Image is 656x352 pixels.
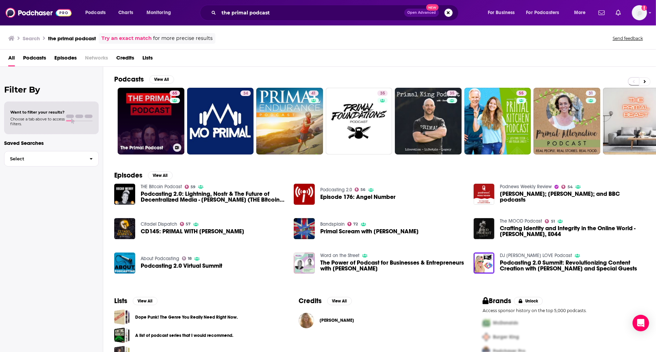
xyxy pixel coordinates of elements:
[187,88,254,154] a: 34
[474,253,495,274] a: Podcasting 2.0 Summit: Revolutionizing Content Creation with Adam Curry and Special Guests
[568,185,573,189] span: 54
[632,5,647,20] span: Logged in as Ashley_Beenen
[320,318,354,323] a: Elle Russ
[642,5,647,11] svg: Add a profile image
[632,5,647,20] button: Show profile menu
[569,7,594,18] button: open menu
[114,75,174,84] a: PodcastsView All
[294,218,315,239] img: Primal Scream with Chris Ryan
[488,8,515,18] span: For Business
[500,225,645,237] span: Crafting Identity and Integrity in the Online World - [PERSON_NAME], E044
[474,184,495,205] a: Todd Cochrane; Mike Kadin; and BBC podcasts
[500,260,645,271] span: Podcasting 2.0 Summit: Revolutionizing Content Creation with [PERSON_NAME] and Special Guests
[545,219,555,223] a: 51
[114,297,158,305] a: ListsView All
[191,185,195,189] span: 59
[299,297,322,305] h2: Credits
[4,140,99,146] p: Saved Searches
[574,8,586,18] span: More
[114,297,127,305] h2: Lists
[450,90,454,97] span: 35
[141,256,179,262] a: About Podcasting
[309,90,319,96] a: 41
[243,90,248,97] span: 34
[10,110,65,115] span: Want to filter your results?
[633,315,649,331] div: Open Intercom Messenger
[182,256,192,260] a: 18
[589,90,593,97] span: 31
[596,7,607,19] a: Show notifications dropdown
[141,263,222,269] span: Podcasting 2.0 Virtual Summit
[142,7,180,18] button: open menu
[426,4,439,11] span: New
[114,184,135,205] a: Podcasting 2.0: Lightning, Nostr & The Future of Decentralized Media - OSCAR MERRY (THE Bitcoin P...
[320,221,345,227] a: Bandsplain
[116,52,134,66] span: Credits
[347,222,358,226] a: 72
[519,90,524,97] span: 55
[172,90,177,97] span: 65
[256,88,323,154] a: 41
[6,6,72,19] img: Podchaser - Follow, Share and Rate Podcasts
[395,88,462,154] a: 35
[299,297,352,305] a: CreditsView All
[407,11,436,14] span: Open Advanced
[114,218,135,239] img: CD145: PRIMAL WITH MILJAN
[320,228,419,234] a: Primal Scream with Chris Ryan
[114,328,130,343] a: A list of podcast series that I would recommend.
[114,253,135,274] img: Podcasting 2.0 Virtual Summit
[80,7,115,18] button: open menu
[500,218,542,224] a: The MOOD Podcast
[206,5,465,21] div: Search podcasts, credits, & more...
[148,171,173,180] button: View All
[474,218,495,239] img: Crafting Identity and Integrity in the Online World - Darren Lee, E044
[114,75,144,84] h2: Podcasts
[299,313,314,328] a: Elle Russ
[294,253,315,274] img: The Power of Podcast for Businesses & Entrepreneurs with James Burtt
[8,52,15,66] a: All
[170,90,180,96] a: 65
[320,253,359,258] a: Word on the Street
[10,117,65,126] span: Choose a tab above to access filters.
[632,5,647,20] img: User Profile
[114,309,130,325] a: Dope Punk! The Genre You Really Need Right Now.
[118,8,133,18] span: Charts
[500,191,645,203] span: [PERSON_NAME]; [PERSON_NAME]; and BBC podcasts
[149,75,174,84] button: View All
[133,297,158,305] button: View All
[326,88,392,154] a: 35
[185,185,196,189] a: 59
[23,35,40,42] h3: Search
[447,90,457,96] a: 35
[54,52,77,66] a: Episodes
[320,228,419,234] span: Primal Scream with [PERSON_NAME]
[114,171,142,180] h2: Episodes
[361,188,366,191] span: 56
[180,222,191,226] a: 57
[380,90,385,97] span: 35
[23,52,46,66] span: Podcasts
[219,7,404,18] input: Search podcasts, credits, & more...
[186,223,191,226] span: 57
[141,228,244,234] span: CD145: PRIMAL WITH [PERSON_NAME]
[355,188,366,192] a: 56
[500,253,572,258] a: DJ Valerie B LOVE Podcast
[4,85,99,95] h2: Filter By
[299,309,461,331] button: Elle RussElle Russ
[483,308,645,313] p: Access sponsor history on the top 5,000 podcasts.
[294,184,315,205] img: Episode 176: Angel Number
[561,185,573,189] a: 54
[141,191,286,203] a: Podcasting 2.0: Lightning, Nostr & The Future of Decentralized Media - OSCAR MERRY (THE Bitcoin P...
[141,221,177,227] a: Citadel Dispatch
[500,191,645,203] a: Todd Cochrane; Mike Kadin; and BBC podcasts
[114,171,173,180] a: EpisodesView All
[114,7,137,18] a: Charts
